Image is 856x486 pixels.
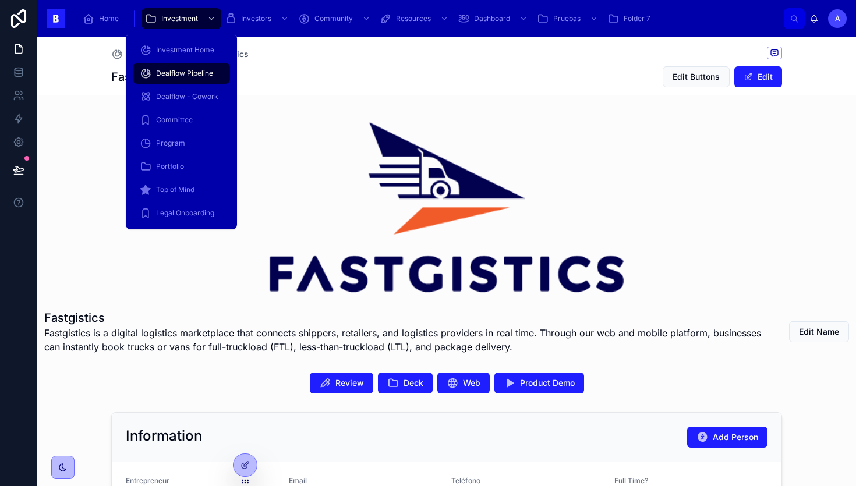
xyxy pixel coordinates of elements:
span: Product Demo [520,377,575,389]
a: Legal Onboarding [133,203,230,224]
a: Investment [142,8,221,29]
button: Review [310,373,373,393]
span: Dealflow - Cowork [156,92,218,101]
a: Pruebas [533,8,604,29]
a: Folder 7 [604,8,659,29]
button: Edit [734,66,782,87]
span: Program [156,139,185,148]
span: Home [99,14,119,23]
span: Email [289,476,307,485]
span: Committee [156,115,193,125]
button: Edit Name [789,321,849,342]
span: Legal Onboarding [156,208,214,218]
span: Web [463,377,480,389]
a: Committee [133,109,230,130]
a: Resources [376,8,454,29]
img: App logo [47,9,65,28]
span: Add Person [713,431,758,443]
a: Dashboard [454,8,533,29]
span: Pruebas [553,14,581,23]
h1: Fastgistics [111,69,172,85]
span: Edit Buttons [673,71,720,83]
button: Deck [378,373,433,393]
span: Folder 7 [624,14,650,23]
a: Top of Mind [133,179,230,200]
a: Investors [221,8,295,29]
span: Investment Home [156,45,214,55]
a: Dealflow Pipeline [111,48,193,60]
a: Program [133,133,230,154]
a: Home [79,8,127,29]
button: Add Person [687,427,767,448]
span: Deck [404,377,423,389]
span: Resources [396,14,431,23]
h2: Information [126,427,202,445]
span: Portfolio [156,162,184,171]
button: Edit Buttons [663,66,730,87]
span: Investment [161,14,198,23]
span: Investors [241,14,271,23]
a: Dealflow - Cowork [133,86,230,107]
span: Edit Name [799,326,839,338]
a: Investment Home [133,40,230,61]
a: Community [295,8,376,29]
div: scrollable content [75,6,784,31]
span: Top of Mind [156,185,194,194]
span: Full Time? [614,476,648,485]
span: Dealflow Pipeline [156,69,213,78]
button: Web [437,373,490,393]
span: Entrepreneur [126,476,169,485]
span: Community [314,14,353,23]
span: Teléfono [451,476,480,485]
span: Review [335,377,364,389]
a: Portfolio [133,156,230,177]
span: À [835,14,840,23]
h1: Fastgistics [44,310,762,326]
span: Dealflow Pipeline [125,48,193,60]
span: Fastgistics is a digital logistics marketplace that connects shippers, retailers, and logistics p... [44,326,762,354]
button: Product Demo [494,373,584,393]
span: Dashboard [474,14,510,23]
a: Dealflow Pipeline [133,63,230,84]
